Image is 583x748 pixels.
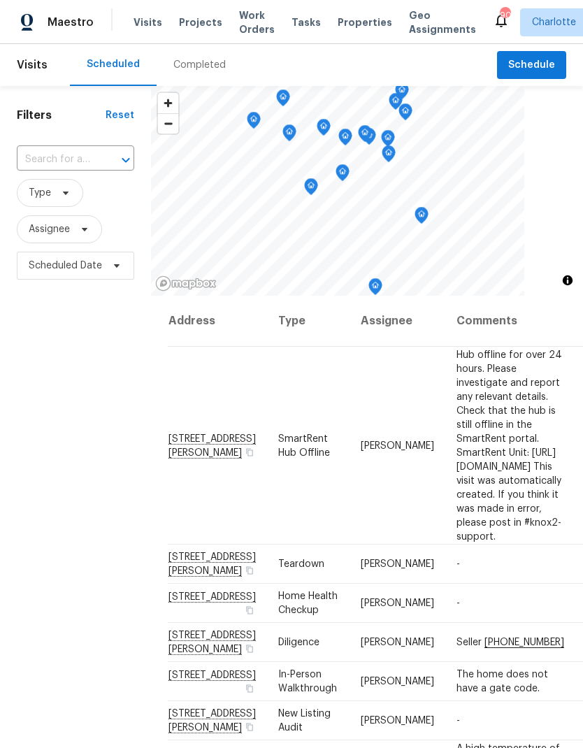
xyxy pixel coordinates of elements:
[29,259,102,273] span: Scheduled Date
[338,15,392,29] span: Properties
[278,433,330,457] span: SmartRent Hub Offline
[456,716,460,726] span: -
[415,207,429,229] div: Map marker
[106,108,134,122] div: Reset
[291,17,321,27] span: Tasks
[304,178,318,200] div: Map marker
[381,130,395,152] div: Map marker
[243,682,256,695] button: Copy Address
[358,125,372,147] div: Map marker
[158,114,178,134] span: Zoom out
[336,164,350,186] div: Map marker
[158,113,178,134] button: Zoom out
[278,559,324,569] span: Teardown
[155,275,217,292] a: Mapbox homepage
[247,112,261,134] div: Map marker
[17,108,106,122] h1: Filters
[361,598,434,608] span: [PERSON_NAME]
[338,129,352,150] div: Map marker
[445,296,575,347] th: Comments
[559,272,576,289] button: Toggle attribution
[350,296,445,347] th: Assignee
[239,8,275,36] span: Work Orders
[563,273,572,288] span: Toggle attribution
[17,50,48,80] span: Visits
[243,564,256,577] button: Copy Address
[456,559,460,569] span: -
[508,57,555,74] span: Schedule
[361,440,434,450] span: [PERSON_NAME]
[361,716,434,726] span: [PERSON_NAME]
[276,89,290,111] div: Map marker
[29,186,51,200] span: Type
[389,93,403,115] div: Map marker
[456,350,562,541] span: Hub offline for over 24 hours. Please investigate and report any relevant details. Check that the...
[151,86,524,296] canvas: Map
[243,445,256,458] button: Copy Address
[497,51,566,80] button: Schedule
[243,604,256,617] button: Copy Address
[243,642,256,655] button: Copy Address
[456,638,564,648] span: Seller
[134,15,162,29] span: Visits
[158,93,178,113] button: Zoom in
[456,598,460,608] span: -
[361,638,434,647] span: [PERSON_NAME]
[282,124,296,146] div: Map marker
[361,677,434,686] span: [PERSON_NAME]
[278,709,331,733] span: New Listing Audit
[361,559,434,569] span: [PERSON_NAME]
[500,8,510,22] div: 90
[456,670,548,693] span: The home does not have a gate code.
[29,222,70,236] span: Assignee
[168,296,267,347] th: Address
[87,57,140,71] div: Scheduled
[267,296,350,347] th: Type
[278,638,319,647] span: Diligence
[179,15,222,29] span: Projects
[368,278,382,300] div: Map marker
[17,149,95,171] input: Search for an address...
[243,721,256,733] button: Copy Address
[278,670,337,693] span: In-Person Walkthrough
[317,119,331,141] div: Map marker
[532,15,576,29] span: Charlotte
[382,145,396,167] div: Map marker
[48,15,94,29] span: Maestro
[116,150,136,170] button: Open
[409,8,476,36] span: Geo Assignments
[278,591,338,615] span: Home Health Checkup
[173,58,226,72] div: Completed
[398,103,412,125] div: Map marker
